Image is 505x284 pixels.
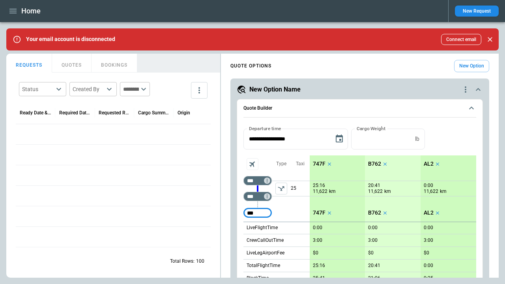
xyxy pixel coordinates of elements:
div: Origin [178,110,190,116]
button: left aligned [275,183,287,194]
p: Taxi [296,161,305,167]
label: Departure time [249,125,281,132]
p: 0:00 [368,225,378,231]
button: New Option Namequote-option-actions [237,85,483,94]
p: 25:16 [313,263,325,269]
button: New Option [454,60,489,72]
p: 21:06 [368,275,380,281]
p: 11,622 [424,188,438,195]
div: Status [22,85,54,93]
p: LiveLegAirportFee [247,250,284,256]
div: Cargo Summary [138,110,170,116]
p: km [329,188,336,195]
div: dismiss [484,31,496,48]
div: Too short [243,192,272,201]
p: 0:00 [313,225,322,231]
div: quote-option-actions [461,85,470,94]
p: 3:00 [424,237,433,243]
p: $0 [424,250,429,256]
p: 11,622 [313,188,327,195]
p: CrewCallOutTime [247,237,284,244]
p: 25:41 [313,275,325,281]
p: 25:16 [313,183,325,189]
h4: QUOTE OPTIONS [230,64,271,68]
div: Requested Route [99,110,130,116]
p: km [440,188,447,195]
p: 25 [291,181,310,196]
button: Quote Builder [243,99,476,118]
p: $0 [313,250,318,256]
p: Type [276,161,286,167]
p: 0:00 [424,183,433,189]
p: 20:41 [368,263,380,269]
p: 0:00 [424,263,433,269]
span: Type of sector [275,183,287,194]
button: Choose date, selected date is Sep 25, 2025 [331,131,347,147]
p: Total Rows: [170,258,195,265]
p: 100 [196,258,204,265]
div: Ready Date & Time (UTC) [20,110,51,116]
label: Cargo Weight [357,125,385,132]
div: Too short [243,176,272,185]
p: lb [415,136,419,142]
p: LiveFlightTime [247,224,278,231]
p: 3:00 [313,237,322,243]
button: QUOTES [52,54,92,73]
button: New Request [455,6,499,17]
p: 747F [313,209,325,216]
p: 11,622 [368,188,383,195]
p: AL2 [424,161,434,167]
p: AL2 [424,209,434,216]
p: B762 [368,161,381,167]
p: BlockTime [247,275,269,282]
span: Aircraft selection [247,158,258,170]
button: Connect email [441,34,481,45]
h6: Quote Builder [243,106,272,111]
h1: Home [21,6,41,16]
h5: New Option Name [249,85,301,94]
p: 20:41 [368,183,380,189]
p: $0 [368,250,374,256]
p: km [384,188,391,195]
div: Required Date & Time (UTC) [59,110,91,116]
p: TotalFlightTime [247,262,280,269]
p: 0:25 [424,275,433,281]
p: Your email account is disconnected [26,36,115,43]
p: 0:00 [424,225,433,231]
button: Close [484,34,496,45]
p: B762 [368,209,381,216]
div: Created By [73,85,104,93]
button: more [191,82,208,99]
div: Too short [243,208,272,218]
button: REQUESTS [6,54,52,73]
p: 747F [313,161,325,167]
p: 3:00 [368,237,378,243]
button: BOOKINGS [92,54,137,73]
